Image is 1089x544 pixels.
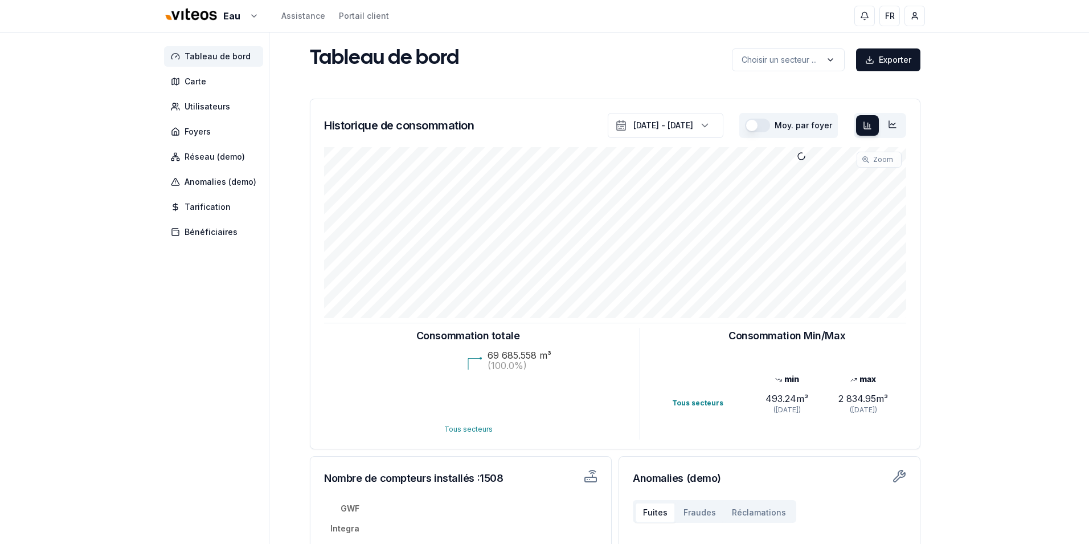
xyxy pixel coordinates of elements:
text: 69 685.558 m³ [488,350,551,361]
span: Foyers [185,126,211,137]
h3: Consommation totale [416,328,519,344]
span: Utilisateurs [185,101,230,112]
a: Tarification [164,197,268,217]
button: Eau [164,4,259,29]
a: Utilisateurs [164,96,268,117]
button: [DATE] - [DATE] [608,113,723,138]
h3: Nombre de compteurs installés : 1508 [324,470,526,486]
button: FR [879,6,900,26]
span: Réseau (demo) [185,151,245,163]
h1: Tableau de bord [310,47,459,70]
span: Tarification [185,201,231,213]
button: Exporter [856,48,920,71]
button: Réclamations [724,502,794,523]
div: max [825,374,902,385]
div: 493.24 m³ [748,392,825,405]
span: FR [885,10,895,22]
a: Foyers [164,121,268,142]
tspan: GWF [341,504,359,513]
button: Fraudes [675,502,724,523]
span: Bénéficiaires [185,226,238,238]
img: Viteos - Eau Logo [164,1,219,29]
a: Assistance [281,10,325,22]
span: Carte [185,76,206,87]
text: (100.0%) [488,360,527,371]
a: Réseau (demo) [164,147,268,167]
tspan: Integra [330,523,359,533]
a: Carte [164,71,268,92]
div: [DATE] - [DATE] [633,120,693,131]
button: label [732,48,845,71]
h3: Anomalies (demo) [633,470,906,486]
a: Bénéficiaires [164,222,268,242]
span: Anomalies (demo) [185,176,256,188]
div: ([DATE]) [748,405,825,415]
a: Anomalies (demo) [164,172,268,192]
label: Moy. par foyer [775,121,832,129]
text: Tous secteurs [444,425,492,433]
span: Eau [223,9,240,23]
span: Zoom [873,155,893,164]
div: 2 834.95 m³ [825,392,902,405]
div: min [748,374,825,385]
p: Choisir un secteur ... [742,54,817,66]
div: Tous secteurs [672,399,748,408]
h3: Historique de consommation [324,117,474,133]
a: Portail client [339,10,389,22]
a: Tableau de bord [164,46,268,67]
button: Fuites [635,502,675,523]
span: Tableau de bord [185,51,251,62]
h3: Consommation Min/Max [728,328,845,344]
div: ([DATE]) [825,405,902,415]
